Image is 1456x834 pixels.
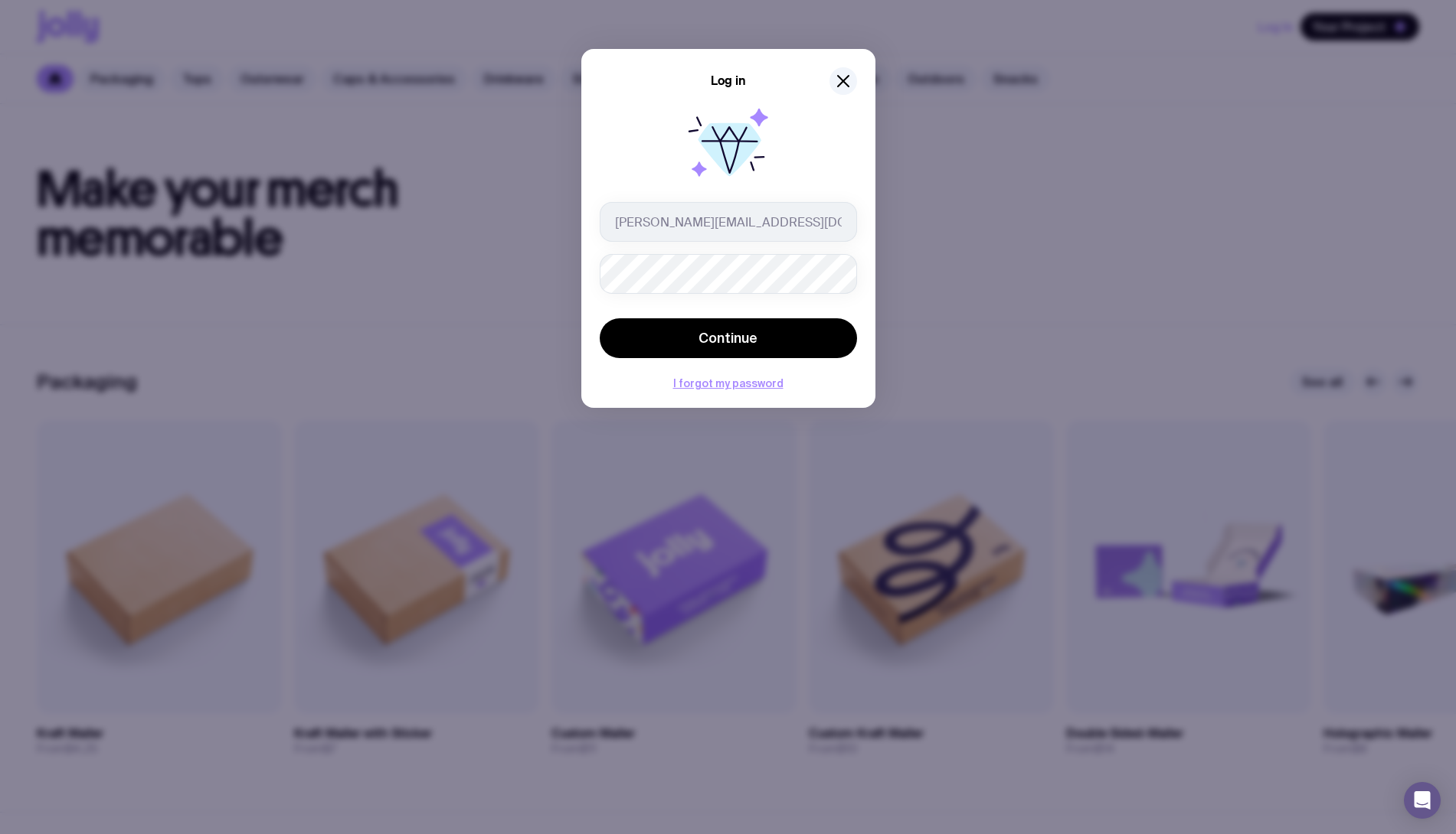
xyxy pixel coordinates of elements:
[673,377,784,389] button: I forgot my password
[699,329,757,347] span: Continue
[1404,782,1441,819] div: Open Intercom Messenger
[711,73,746,89] h5: Log in
[600,202,857,242] input: you@email.com
[600,318,857,358] button: Continue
